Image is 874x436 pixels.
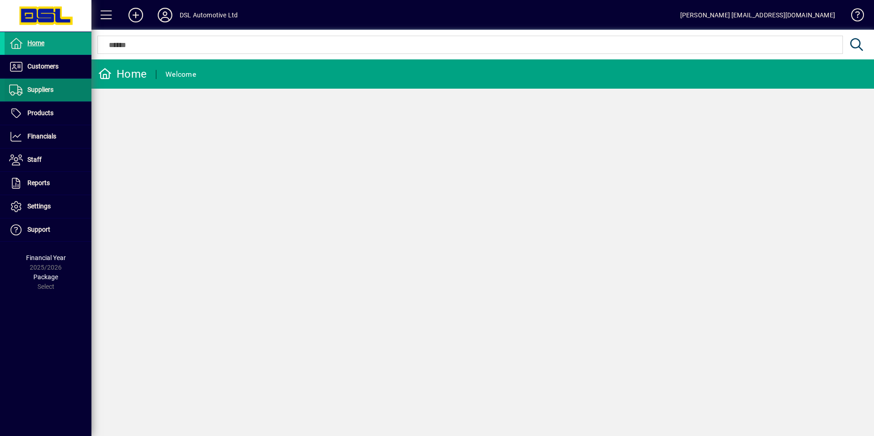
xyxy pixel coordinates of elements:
[26,254,66,261] span: Financial Year
[5,149,91,171] a: Staff
[27,156,42,163] span: Staff
[150,7,180,23] button: Profile
[5,79,91,101] a: Suppliers
[27,179,50,186] span: Reports
[5,55,91,78] a: Customers
[165,67,196,82] div: Welcome
[844,2,863,32] a: Knowledge Base
[121,7,150,23] button: Add
[5,218,91,241] a: Support
[27,63,59,70] span: Customers
[27,86,53,93] span: Suppliers
[5,172,91,195] a: Reports
[27,226,50,233] span: Support
[5,195,91,218] a: Settings
[180,8,238,22] div: DSL Automotive Ltd
[27,133,56,140] span: Financials
[33,273,58,281] span: Package
[27,202,51,210] span: Settings
[5,125,91,148] a: Financials
[98,67,147,81] div: Home
[5,102,91,125] a: Products
[680,8,835,22] div: [PERSON_NAME] [EMAIL_ADDRESS][DOMAIN_NAME]
[27,109,53,117] span: Products
[27,39,44,47] span: Home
